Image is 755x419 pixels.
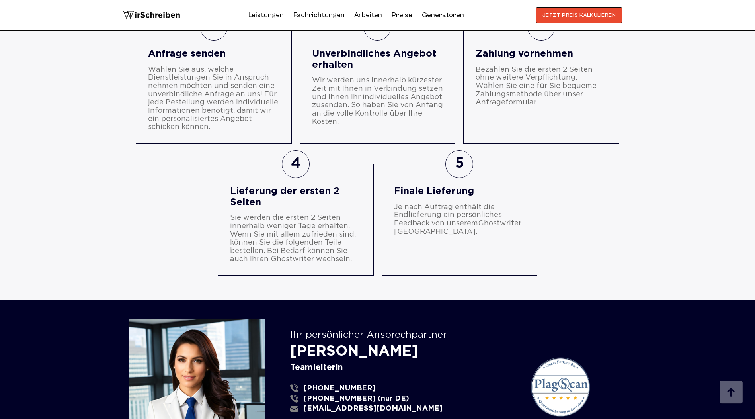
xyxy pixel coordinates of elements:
[248,9,284,22] a: Leistungen
[123,7,180,23] img: logo wirschreiben
[312,49,443,70] div: Unverbindliches Angebot erhalten
[148,66,279,132] div: Wählen Sie aus, welche Dienstleistungen Sie in Anspruch nehmen möchten und senden eine unverbindl...
[290,384,298,392] img: phone
[304,405,443,413] span: [EMAIL_ADDRESS][DOMAIN_NAME]
[392,11,412,19] a: Preise
[290,384,515,393] a: [PHONE_NUMBER]
[422,9,464,22] a: Generatoren
[719,381,743,405] img: button top
[230,214,361,263] div: Sie werden die ersten 2 Seiten innerhalb weniger Tage erhalten. Wenn Sie mit allem zufrieden sind...
[290,330,523,341] div: Ihr persönlicher Ansprechpartner
[293,9,345,22] a: Fachrichtungen
[354,9,382,22] a: Arbeiten
[148,49,279,60] div: Anfrage senden
[476,49,607,60] div: Zahlung vornehmen
[394,220,521,235] a: Ghostwriter [GEOGRAPHIC_DATA]
[290,405,298,413] img: email
[394,186,525,197] div: Finale Lieferung
[536,7,623,23] button: JETZT PREIS KALKULIEREN
[290,395,298,403] img: phone
[445,150,473,178] div: 5
[282,150,310,178] div: 4
[312,76,443,126] div: Wir werden uns innerhalb kürzester Zeit mit Ihnen in Verbindung setzen und Ihnen Ihr individuelle...
[394,203,525,236] div: Je nach Auftrag enthält die Endlieferung ein persönliches Feedback von unserem .
[230,186,361,208] div: Lieferung der ersten 2 Seiten
[304,384,376,393] span: [PHONE_NUMBER]
[304,395,409,403] span: [PHONE_NUMBER] (nur DE)
[290,395,515,403] a: [PHONE_NUMBER] (nur DE)
[290,344,523,360] div: [PERSON_NAME]
[476,66,607,107] div: Bezahlen Sie die ersten 2 Seiten ohne weitere Verpflichtung. Wählen Sie eine für Sie bequeme Zahl...
[531,357,590,417] img: plagScan
[290,363,523,372] div: Teamleiterin
[290,405,515,413] a: [EMAIL_ADDRESS][DOMAIN_NAME]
